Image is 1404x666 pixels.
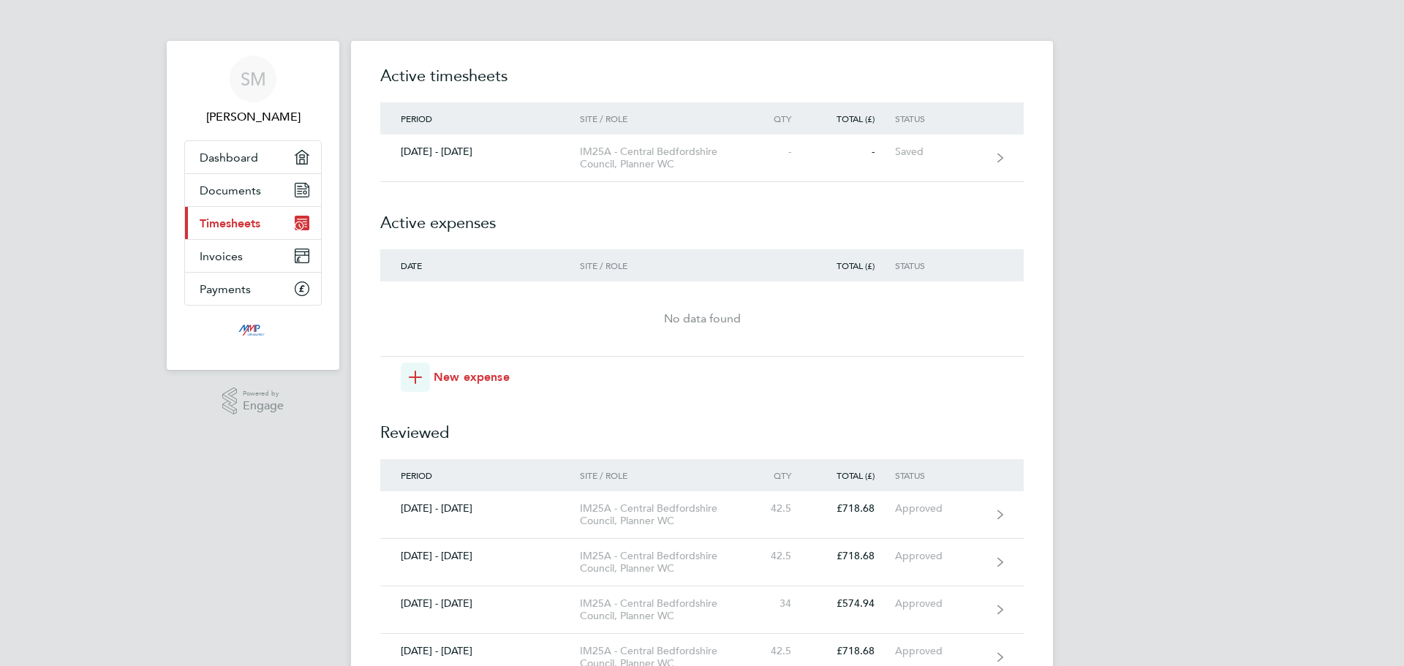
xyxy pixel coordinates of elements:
h2: Active expenses [380,182,1024,249]
div: IM25A - Central Bedfordshire Council, Planner WC [580,145,747,170]
div: Status [895,113,985,124]
div: Status [895,260,985,270]
span: Dashboard [200,151,258,164]
div: Date [380,260,580,270]
div: 34 [747,597,812,610]
div: £718.68 [812,645,895,657]
div: Qty [747,470,812,480]
div: Site / Role [580,470,747,480]
a: Dashboard [185,141,321,173]
div: Approved [895,645,985,657]
div: Approved [895,550,985,562]
div: IM25A - Central Bedfordshire Council, Planner WC [580,597,747,622]
span: Sikandar Mahmood [184,108,322,126]
div: IM25A - Central Bedfordshire Council, Planner WC [580,550,747,575]
a: [DATE] - [DATE]IM25A - Central Bedfordshire Council, Planner WC34£574.94Approved [380,586,1024,634]
h2: Active timesheets [380,64,1024,102]
button: New expense [401,363,510,392]
div: Total (£) [812,260,895,270]
nav: Main navigation [167,41,339,370]
div: [DATE] - [DATE] [380,145,580,158]
div: No data found [380,310,1024,328]
a: Invoices [185,240,321,272]
div: - [747,145,812,158]
span: New expense [434,368,510,386]
span: Powered by [243,387,284,400]
div: Site / Role [580,260,747,270]
a: SM[PERSON_NAME] [184,56,322,126]
div: Total (£) [812,470,895,480]
div: Status [895,470,985,480]
span: Invoices [200,249,243,263]
h2: Reviewed [380,392,1024,459]
span: SM [241,69,266,88]
a: [DATE] - [DATE]IM25A - Central Bedfordshire Council, Planner WC--Saved [380,135,1024,182]
div: [DATE] - [DATE] [380,645,580,657]
div: [DATE] - [DATE] [380,597,580,610]
div: Site / Role [580,113,747,124]
div: £574.94 [812,597,895,610]
div: [DATE] - [DATE] [380,502,580,515]
img: mmpconsultancy-logo-retina.png [233,320,274,344]
span: Period [401,113,432,124]
span: Timesheets [200,216,260,230]
div: 42.5 [747,502,812,515]
div: IM25A - Central Bedfordshire Council, Planner WC [580,502,747,527]
div: Approved [895,597,985,610]
a: [DATE] - [DATE]IM25A - Central Bedfordshire Council, Planner WC42.5£718.68Approved [380,539,1024,586]
div: 42.5 [747,645,812,657]
div: £718.68 [812,502,895,515]
span: Payments [200,282,251,296]
div: Saved [895,145,985,158]
a: Documents [185,174,321,206]
a: Powered byEngage [222,387,284,415]
a: Timesheets [185,207,321,239]
span: Period [401,469,432,481]
div: [DATE] - [DATE] [380,550,580,562]
div: Total (£) [812,113,895,124]
a: [DATE] - [DATE]IM25A - Central Bedfordshire Council, Planner WC42.5£718.68Approved [380,491,1024,539]
div: Approved [895,502,985,515]
div: - [812,145,895,158]
span: Documents [200,183,261,197]
a: Go to home page [184,320,322,344]
a: Payments [185,273,321,305]
div: £718.68 [812,550,895,562]
div: Qty [747,113,812,124]
div: 42.5 [747,550,812,562]
span: Engage [243,400,284,412]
